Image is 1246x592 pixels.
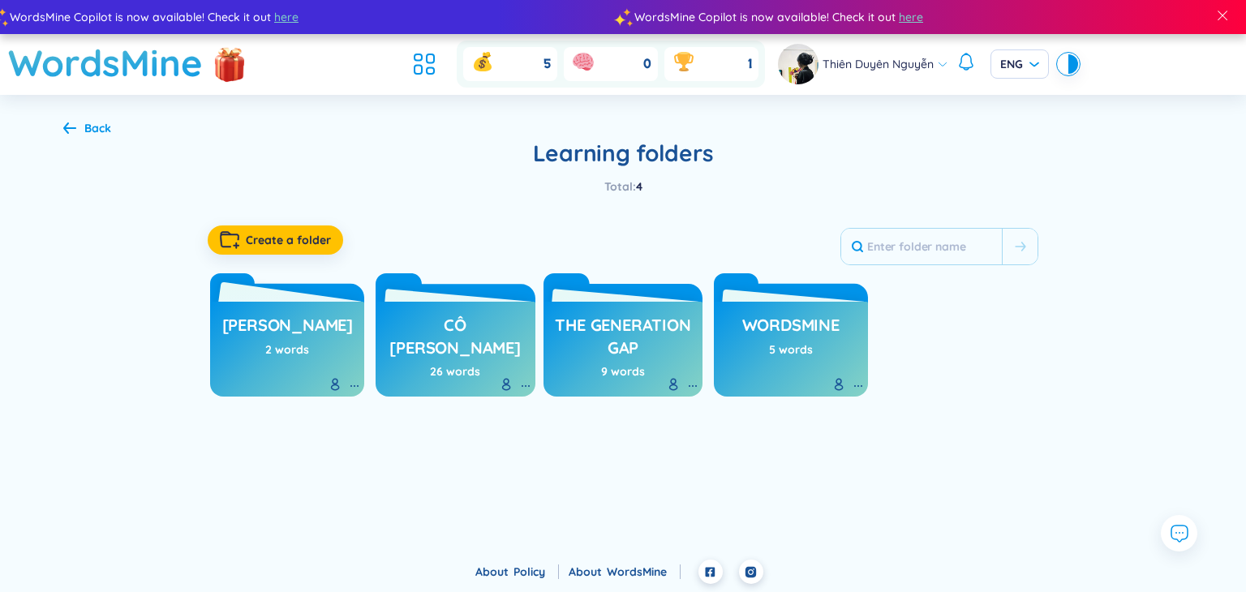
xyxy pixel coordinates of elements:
img: flashSalesIcon.a7f4f837.png [213,39,246,88]
h3: WordsMine [742,314,840,345]
h3: [PERSON_NAME] [222,314,353,345]
button: Create a folder [208,225,343,255]
a: WordsMine [8,34,203,92]
div: WordsMine Copilot is now available! Check it out [621,8,1246,26]
div: 26 words [430,362,480,380]
a: WordsMine [607,564,681,579]
h3: The Generation gap [552,314,695,358]
span: 4 [636,179,642,194]
div: 5 words [769,341,813,358]
img: avatar [778,44,818,84]
a: [PERSON_NAME] [222,310,353,341]
a: WordsMine [742,310,840,341]
span: 0 [643,55,651,73]
span: here [897,8,922,26]
span: here [273,8,297,26]
h3: cô [PERSON_NAME] [384,314,527,358]
span: Create a folder [246,232,331,248]
span: Total : [604,179,636,194]
div: 9 words [601,362,645,380]
a: Policy [513,564,559,579]
div: About [569,563,681,581]
span: ENG [1000,56,1039,72]
a: avatar [778,44,823,84]
div: About [475,563,559,581]
div: 2 words [265,341,309,358]
span: Thiên Duyên Nguyễn [823,55,934,73]
a: Back [63,122,111,137]
input: Enter folder name [841,229,1002,264]
span: 1 [748,55,752,73]
a: cô [PERSON_NAME] [384,310,527,362]
div: Back [84,119,111,137]
a: The Generation gap [552,310,695,362]
span: 5 [544,55,551,73]
h2: Learning folders [208,139,1038,168]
